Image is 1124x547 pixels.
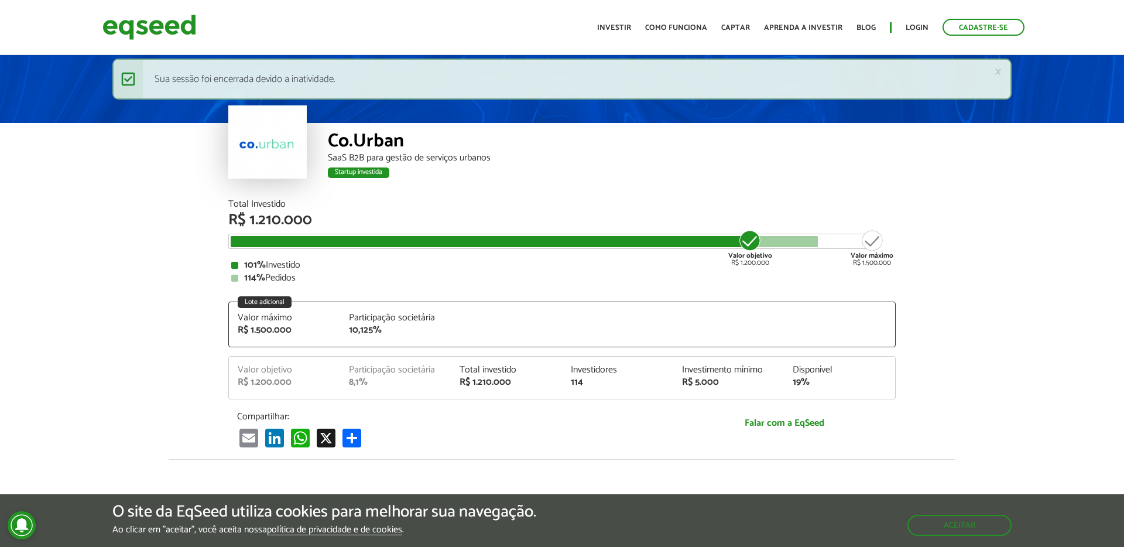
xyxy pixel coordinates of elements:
[328,167,389,178] div: Startup investida
[238,296,292,308] div: Lote adicional
[228,200,896,209] div: Total Investido
[349,326,443,335] div: 10,125%
[793,378,886,387] div: 19%
[112,59,1012,100] div: Sua sessão foi encerrada devido a inatividade.
[267,525,402,535] a: política de privacidade e de cookies
[231,261,893,270] div: Investido
[721,24,750,32] a: Captar
[460,378,553,387] div: R$ 1.210.000
[349,365,443,375] div: Participação societária
[943,19,1024,36] a: Cadastre-se
[793,365,886,375] div: Disponível
[571,365,664,375] div: Investidores
[907,515,1012,536] button: Aceitar
[328,153,896,163] div: SaaS B2B para gestão de serviços urbanos
[263,428,286,447] a: LinkedIn
[728,250,772,261] strong: Valor objetivo
[112,503,536,521] h5: O site da EqSeed utiliza cookies para melhorar sua navegação.
[244,257,266,273] strong: 101%
[231,273,893,283] div: Pedidos
[349,378,443,387] div: 8,1%
[460,365,553,375] div: Total investido
[764,24,842,32] a: Aprenda a investir
[238,326,331,335] div: R$ 1.500.000
[851,229,893,266] div: R$ 1.500.000
[682,365,776,375] div: Investimento mínimo
[571,378,664,387] div: 114
[289,428,312,447] a: WhatsApp
[314,428,338,447] a: X
[238,378,331,387] div: R$ 1.200.000
[851,250,893,261] strong: Valor máximo
[238,365,331,375] div: Valor objetivo
[597,24,631,32] a: Investir
[682,378,776,387] div: R$ 5.000
[238,313,331,323] div: Valor máximo
[995,66,1002,78] a: ×
[340,428,364,447] a: Compartilhar
[349,313,443,323] div: Participação societária
[244,270,265,286] strong: 114%
[682,411,887,435] a: Falar com a EqSeed
[328,132,896,153] div: Co.Urban
[237,428,261,447] a: Email
[906,24,928,32] a: Login
[228,213,896,228] div: R$ 1.210.000
[645,24,707,32] a: Como funciona
[728,229,772,266] div: R$ 1.200.000
[856,24,876,32] a: Blog
[237,411,664,422] p: Compartilhar:
[112,524,536,535] p: Ao clicar em "aceitar", você aceita nossa .
[102,12,196,43] img: EqSeed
